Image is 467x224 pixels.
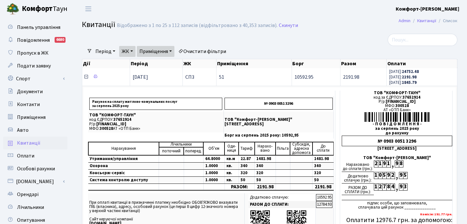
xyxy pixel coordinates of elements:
td: поточний [159,147,184,155]
span: Подати заявку [17,62,51,69]
small: [DATE]: [389,80,417,85]
a: ЖК [119,46,136,57]
a: Документи [3,85,67,98]
span: Лічильники [17,204,44,211]
a: Оплати [3,149,67,162]
td: 1481.98 [313,155,334,163]
div: 1 [378,160,382,167]
div: 7 [382,184,386,191]
input: Пошук... [388,34,457,46]
th: Дії [82,59,130,68]
div: 9 [382,160,386,167]
p: МФО: АТ «ОТП Банк» [89,127,222,131]
div: ТОВ "Комфорт-[PERSON_NAME]" [342,156,452,160]
span: [FINANCIAL_ID] [386,99,416,104]
span: 300528 [395,103,409,109]
td: 320 [255,169,276,176]
th: Борг [292,59,340,68]
span: Оплати [17,152,34,159]
span: Опитування [17,217,45,224]
td: Пільга [276,142,290,155]
span: Пропуск в ЖК [17,49,48,57]
a: Панель управління [3,21,67,34]
td: 10592.95 [316,194,332,201]
td: поперед. [184,147,203,155]
td: 1.0000 [203,162,225,169]
span: 2191.98 [343,74,359,81]
a: Подати заявку [3,59,67,72]
span: [DATE] [133,74,148,81]
div: 9 [399,184,403,191]
a: Приміщення [3,111,67,124]
p: код ЄДРПОУ: [89,118,222,122]
td: РАЗОМ ДО СПЛАТИ: [249,201,316,208]
a: Спорт [3,72,67,85]
small: [DATE]: [389,69,419,75]
span: 51 [219,75,289,80]
p: ТОВ "Комфорт-[PERSON_NAME]" [225,118,333,122]
th: Період [130,59,183,68]
div: АТ «ОТП Банк» [342,108,452,112]
div: 3 [403,184,407,191]
span: Приміщення [17,114,46,121]
a: Контакти [3,98,67,111]
span: 37652914 [113,117,131,122]
p: Борг на серпень 2025 року: 10592,95 [225,133,333,138]
td: Лічильники [159,142,204,147]
td: кв.м [225,155,239,163]
div: , [391,160,395,168]
span: Повідомлення [17,37,50,44]
h5: Оплатити 12976.7 грн. за допомогою: [342,216,452,224]
p: [STREET_ADDRESS] [225,122,333,126]
div: 4 [391,184,395,191]
p: ТОВ "КОМФОРТ-ТАУН" [89,113,222,117]
div: 9 [386,172,391,179]
div: № 0903 0051 3296 [342,136,452,146]
span: Панель управління [17,24,60,31]
a: Комфорт-[PERSON_NAME] [396,5,459,13]
div: ТОВ "КОМФОРТ-ТАУН" [342,91,452,95]
div: 2 [374,160,378,167]
div: , [395,184,399,191]
div: РАЗОМ ДО СПЛАТИ (грн.): [342,184,374,195]
div: до рахунку [342,131,452,135]
td: 50 [313,176,334,184]
td: 1.0000 [203,169,225,176]
p: № 0903 0051 3296 [225,98,333,110]
span: 10592.95 [295,74,313,81]
td: Додатково сплачую: [249,194,316,201]
a: Admin [399,17,410,24]
span: Таун [22,4,67,14]
a: Очистити фільтри [176,46,229,57]
b: 2191.98 [402,74,417,80]
div: 1 [374,184,378,191]
td: кв. [225,169,239,176]
td: 340 [255,162,276,169]
td: Тариф [239,142,255,155]
div: 2 [378,184,382,191]
th: ЖК [183,59,217,68]
div: Додатково сплачую (грн.): [342,172,374,184]
td: Нарахування [88,142,159,155]
td: Субсидія, адресна допомога [290,142,312,155]
td: 340 [313,162,334,169]
div: підпис особи, що заповнювала, сплачувала цей рахунок ______________ [342,200,452,210]
span: Документи [17,88,43,95]
div: 6680 [55,37,66,43]
td: 22.87 [239,155,255,163]
span: [FINANCIAL_ID] [96,121,126,127]
th: Оплати [387,59,457,68]
b: Комфорт [22,4,53,14]
div: 8 [386,184,391,191]
div: [STREET_ADDRESS] [342,147,452,151]
span: 300528 [100,126,113,131]
a: Період [93,46,118,57]
td: Система контролю доступу [88,176,159,184]
p: Рахунок на сплату житлово-комунальних послуг за серпень 2025 року [89,98,222,110]
td: 1.0000 [203,176,225,184]
a: Повідомлення6680 [3,34,67,47]
td: РАЗОМ: [225,184,254,190]
div: 2 [391,172,395,179]
a: Квитанції [417,17,436,24]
